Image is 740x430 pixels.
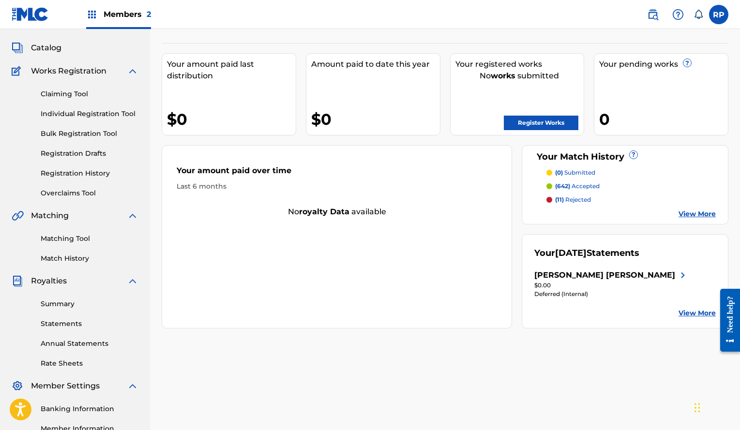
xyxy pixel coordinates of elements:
[41,299,138,309] a: Summary
[41,404,138,414] a: Banking Information
[677,269,689,281] img: right chevron icon
[177,165,497,181] div: Your amount paid over time
[104,9,151,20] span: Members
[555,195,591,204] p: rejected
[504,116,578,130] a: Register Works
[41,339,138,349] a: Annual Statements
[41,129,138,139] a: Bulk Registration Tool
[127,275,138,287] img: expand
[555,182,570,190] span: (642)
[31,210,69,222] span: Matching
[31,42,61,54] span: Catalog
[31,275,67,287] span: Royalties
[12,380,23,392] img: Member Settings
[31,65,106,77] span: Works Registration
[630,151,637,159] span: ?
[167,108,296,130] div: $0
[12,42,23,54] img: Catalog
[534,290,688,298] div: Deferred (Internal)
[41,253,138,264] a: Match History
[455,70,584,82] div: No submitted
[12,275,23,287] img: Royalties
[599,59,728,70] div: Your pending works
[713,282,740,359] iframe: Resource Center
[672,9,684,20] img: help
[555,182,600,191] p: accepted
[555,248,587,258] span: [DATE]
[41,148,138,159] a: Registration Drafts
[555,196,564,203] span: (11)
[127,65,138,77] img: expand
[299,207,349,216] strong: royalty data
[709,5,728,24] div: User Menu
[692,384,740,430] iframe: Chat Widget
[546,168,716,177] a: (0) submitted
[534,281,688,290] div: $0.00
[679,209,716,219] a: View More
[546,195,716,204] a: (11) rejected
[41,358,138,369] a: Rate Sheets
[679,308,716,318] a: View More
[127,380,138,392] img: expand
[12,210,24,222] img: Matching
[695,393,700,422] div: Drag
[534,269,688,298] a: [PERSON_NAME] [PERSON_NAME]right chevron icon$0.00Deferred (Internal)
[534,269,675,281] div: [PERSON_NAME] [PERSON_NAME]
[555,169,563,176] span: (0)
[41,168,138,178] a: Registration History
[177,181,497,192] div: Last 6 months
[534,150,716,163] div: Your Match History
[491,71,515,80] strong: works
[41,109,138,119] a: Individual Registration Tool
[41,234,138,244] a: Matching Tool
[41,188,138,198] a: Overclaims Tool
[455,59,584,70] div: Your registered works
[599,108,728,130] div: 0
[643,5,663,24] a: Public Search
[127,210,138,222] img: expand
[311,59,440,70] div: Amount paid to date this year
[41,89,138,99] a: Claiming Tool
[12,19,70,30] a: SummarySummary
[41,319,138,329] a: Statements
[683,59,691,67] span: ?
[31,380,100,392] span: Member Settings
[162,206,512,218] div: No available
[668,5,688,24] div: Help
[86,9,98,20] img: Top Rightsholders
[546,182,716,191] a: (642) accepted
[694,10,703,19] div: Notifications
[647,9,659,20] img: search
[167,59,296,82] div: Your amount paid last distribution
[147,10,151,19] span: 2
[12,65,24,77] img: Works Registration
[311,108,440,130] div: $0
[555,168,595,177] p: submitted
[12,7,49,21] img: MLC Logo
[12,42,61,54] a: CatalogCatalog
[534,247,639,260] div: Your Statements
